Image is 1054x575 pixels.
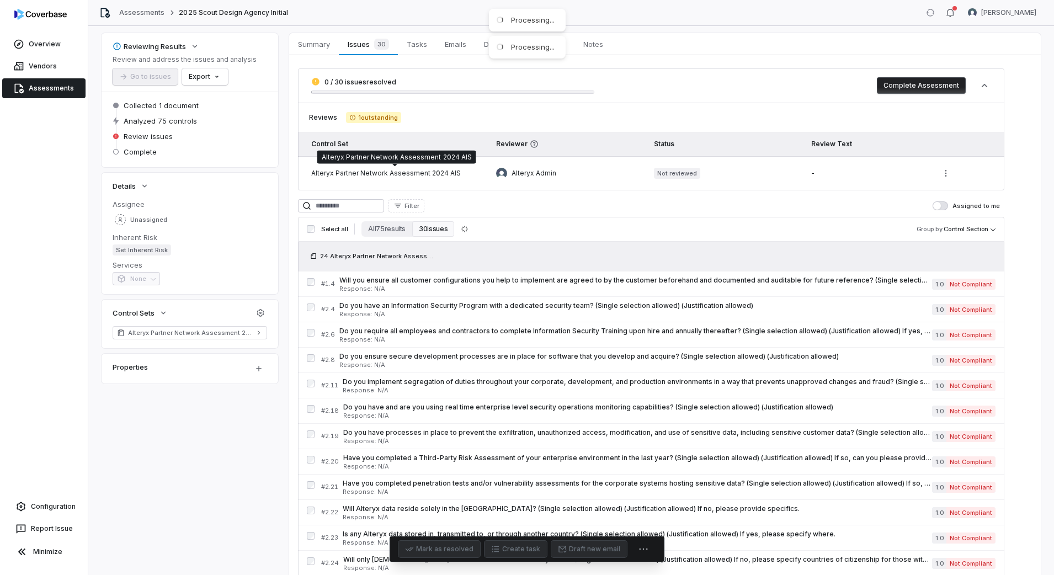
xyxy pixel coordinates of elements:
div: Alteryx Partner Network Assessment 2024 AIS [322,153,472,162]
span: Response: N/A [343,565,932,571]
span: Group by [917,225,943,233]
span: 1.0 [932,533,946,544]
span: Summary [294,37,334,51]
button: 30 issues [412,221,454,237]
span: Response: N/A [343,514,932,520]
span: Alteryx Admin [512,169,556,178]
span: Issues [343,36,393,52]
span: 0 / 30 issues resolved [324,78,396,86]
span: Details [113,181,136,191]
span: 2025 Scout Design Agency Initial [179,8,288,17]
a: #2.8Do you ensure secure development processes are in place for software that you develop and acq... [321,348,996,372]
dt: Inherent Risk [113,232,267,242]
span: 1.0 [932,482,946,493]
span: Not Compliant [946,279,996,290]
span: Reviews [309,113,337,122]
span: # 2.11 [321,381,338,390]
img: Diana Esparza avatar [968,8,977,17]
button: Filter [388,199,424,212]
span: Not Compliant [946,406,996,417]
a: Assessments [2,78,86,98]
span: # 1.4 [321,280,335,288]
span: Not Compliant [946,329,996,340]
a: #2.6Do you require all employees and contractors to complete Information Security Training upon h... [321,322,996,347]
span: Response: N/A [343,387,932,393]
span: Not Compliant [946,304,996,315]
span: # 2.19 [321,432,339,440]
span: Response: N/A [343,413,932,419]
span: [PERSON_NAME] [981,8,1036,17]
span: 1.0 [932,507,946,518]
a: #2.11Do you implement segregation of duties throughout your corporate, development, and productio... [321,373,996,398]
span: Response: N/A [343,438,932,444]
span: Status [654,140,674,148]
span: Will only [DEMOGRAPHIC_DATA] citizens have access to Alteryx data? (Single selection allowed) (Ju... [343,555,932,564]
button: Reviewing Results [109,36,203,56]
span: Do you ensure secure development processes are in place for software that you develop and acquire... [339,352,932,361]
span: Review issues [124,131,173,141]
span: Not Compliant [946,507,996,518]
span: Not Compliant [946,380,996,391]
span: # 2.24 [321,559,339,567]
a: #1.4Will you ensure all customer configurations you help to implement are agreed to by the custom... [321,271,996,296]
div: - [811,169,920,178]
dt: Assignee [113,199,267,209]
span: Alteryx Partner Network Assessment 2024 AIS [128,328,252,337]
span: Will Alteryx data reside solely in the [GEOGRAPHIC_DATA]? (Single selection allowed) (Justificati... [343,504,932,513]
span: Do you have and are you using real time enterprise level security operations monitoring capabilit... [343,403,932,412]
span: 1.0 [932,558,946,569]
button: Export [182,68,228,85]
a: Configuration [4,497,83,517]
button: Assigned to me [933,201,948,210]
span: 24 Alteryx Partner Network Assessment v2 (1).xlsx [320,252,436,260]
span: Not reviewed [654,168,700,179]
span: Response: N/A [339,362,932,368]
span: Is any Alteryx data stored in, transmitted to, or through another country? (Single selection allo... [343,530,932,539]
input: Select all [307,225,315,233]
span: Will you ensure all customer configurations you help to implement are agreed to by the customer b... [339,276,932,285]
a: #2.20Have you completed a Third-Party Risk Assessment of your enterprise environment in the last ... [321,449,996,474]
img: logo-D7KZi-bG.svg [14,9,67,20]
span: Do you implement segregation of duties throughout your corporate, development, and production env... [343,377,932,386]
div: Reviewing Results [113,41,186,51]
a: Overview [2,34,86,54]
span: Filter [404,202,419,210]
button: Report Issue [4,519,83,539]
label: Assigned to me [933,201,1000,210]
span: Tasks [402,37,432,51]
span: Unassigned [130,216,167,224]
span: 1.0 [932,456,946,467]
span: Set Inherent Risk [113,244,171,255]
span: Response: N/A [339,286,932,292]
span: Not Compliant [946,355,996,366]
button: Details [109,176,152,196]
span: 1.0 [932,406,946,417]
span: 1.0 [932,329,946,340]
span: Have you completed penetration tests and/or vulnerability assessments for the corporate systems h... [343,479,932,488]
span: # 2.6 [321,331,335,339]
span: 1.0 [932,431,946,442]
span: # 2.4 [321,305,335,313]
a: #2.22Will Alteryx data reside solely in the [GEOGRAPHIC_DATA]? (Single selection allowed) (Justif... [321,500,996,525]
span: 1.0 [932,380,946,391]
a: #2.18Do you have and are you using real time enterprise level security operations monitoring capa... [321,398,996,423]
span: 1.0 [932,279,946,290]
span: # 2.8 [321,356,335,364]
span: Do you require all employees and contractors to complete Information Security Training upon hire ... [339,327,932,336]
span: Not Compliant [946,431,996,442]
span: # 2.22 [321,508,338,517]
span: Collected 1 document [124,100,199,110]
span: # 2.23 [321,534,338,542]
div: Alteryx Partner Network Assessment 2024 AIS [311,169,478,178]
span: Do you have an Information Security Program with a dedicated security team? (Single selection all... [339,301,932,310]
span: Not Compliant [946,482,996,493]
a: #2.4Do you have an Information Security Program with a dedicated security team? (Single selection... [321,297,996,322]
span: Complete [124,147,157,157]
span: Response: N/A [343,540,932,546]
span: # 2.21 [321,483,338,491]
span: Emails [440,37,471,51]
button: Minimize [4,541,83,563]
span: 1 outstanding [346,112,401,123]
a: #2.21Have you completed penetration tests and/or vulnerability assessments for the corporate syst... [321,475,996,499]
dt: Services [113,260,267,270]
